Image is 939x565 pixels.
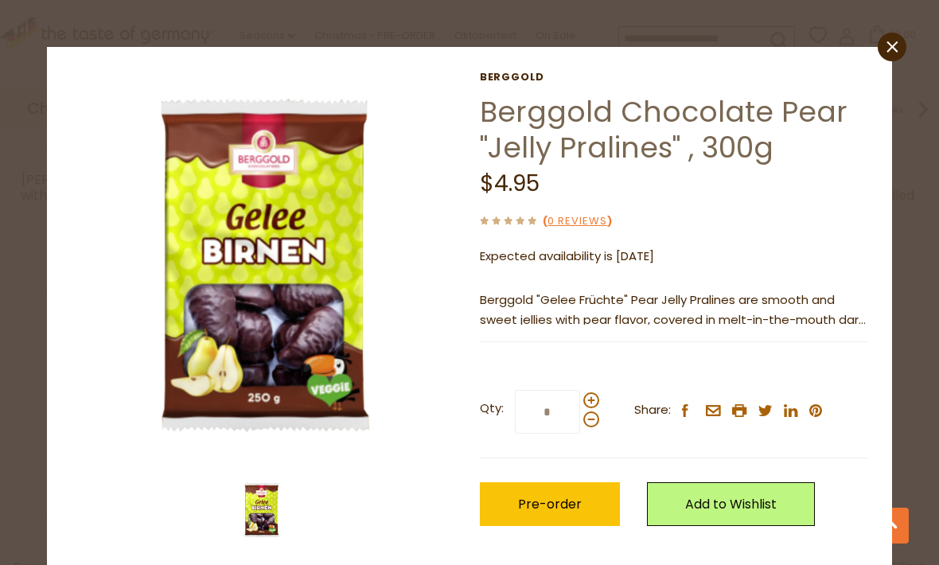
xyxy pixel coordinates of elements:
[543,213,612,228] span: ( )
[515,390,580,434] input: Qty:
[480,92,847,168] a: Berggold Chocolate Pear "Jelly Pralines" , 300g
[71,71,460,460] img: Berggold Chocolate Pear Jelly Pralines
[518,495,582,513] span: Pre-order
[480,290,868,330] p: Berggold "Gelee Früchte" Pear Jelly Pralines are smooth and sweet jellies with pear flavor, cover...
[547,213,607,230] a: 0 Reviews
[634,400,671,420] span: Share:
[480,247,868,267] p: Expected availability is [DATE]
[647,482,815,526] a: Add to Wishlist
[230,478,294,542] img: Berggold Chocolate Pear Jelly Pralines
[480,168,540,199] span: $4.95
[480,482,620,526] button: Pre-order
[480,71,868,84] a: Berggold
[480,399,504,419] strong: Qty:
